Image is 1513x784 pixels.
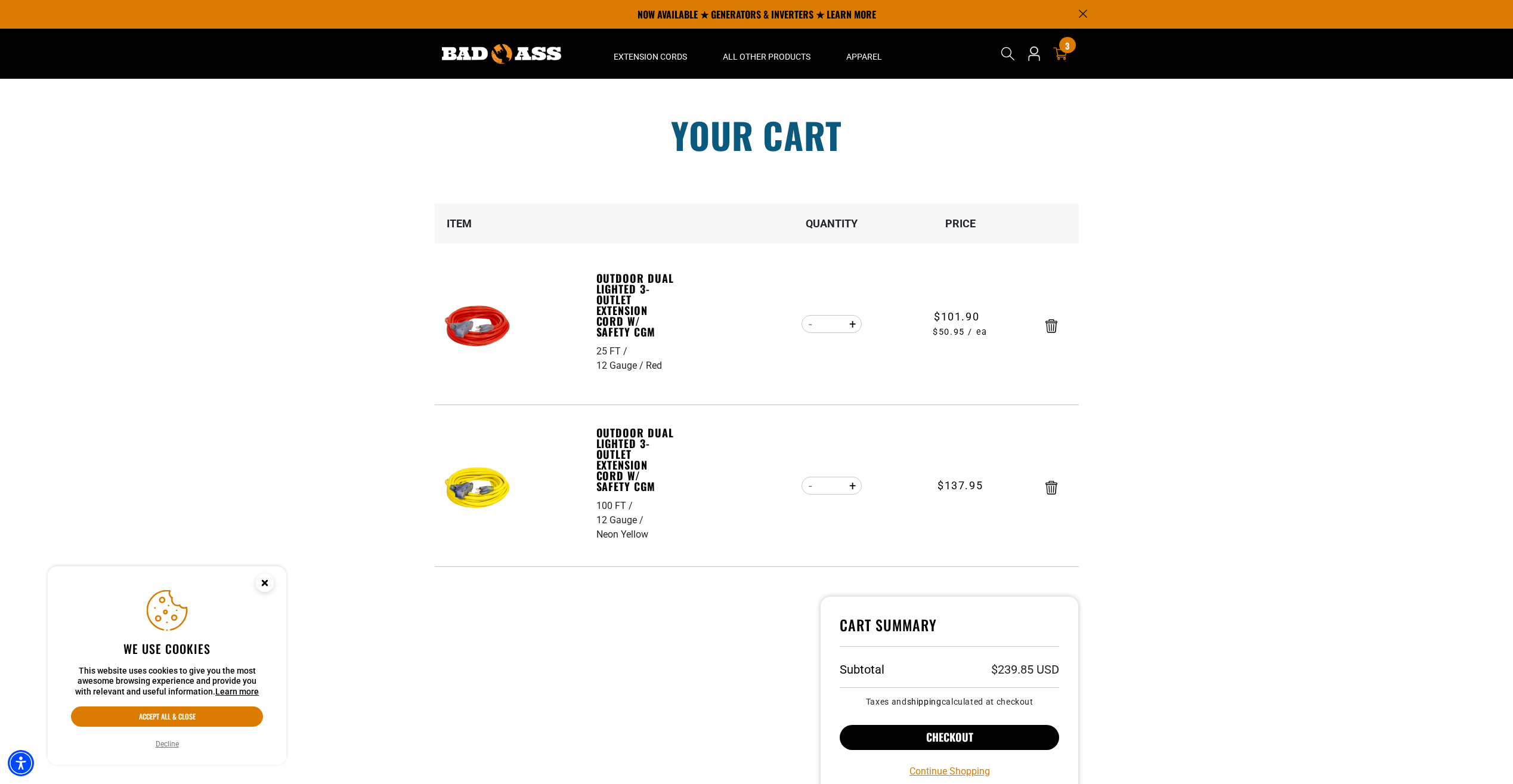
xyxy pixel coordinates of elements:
[1045,483,1057,492] a: Remove Outdoor Dual Lighted 3-Outlet Extension Cord w/ Safety CGM - 100 FT / 12 Gauge / Neon Yellow
[442,44,561,64] img: Bad Ass Extension Cords
[596,513,646,527] div: 12 Gauge
[440,291,515,366] img: red
[723,51,810,62] span: All Other Products
[907,697,942,706] a: shipping
[828,29,900,79] summary: Apparel
[596,273,679,337] a: Outdoor Dual Lighted 3-Outlet Extension Cord w/ Safety CGM
[426,117,1088,153] h1: Your cart
[934,308,979,325] span: $101.90
[215,687,259,696] a: This website uses cookies to give you the most awesome browsing experience and provide you with r...
[596,344,630,359] div: 25 FT
[152,738,182,750] button: Decline
[614,51,687,62] span: Extension Cords
[991,663,1059,675] p: $239.85 USD
[8,750,34,776] div: Accessibility Menu
[596,427,679,492] a: Outdoor Dual Lighted 3-Outlet Extension Cord w/ Safety CGM
[896,326,1024,339] span: $50.95 / ea
[48,566,286,766] aside: Cookie Consent
[596,527,648,542] div: Neon Yellow
[243,566,286,603] button: Close this option
[820,476,843,496] input: Quantity for Outdoor Dual Lighted 3-Outlet Extension Cord w/ Safety CGM
[767,203,896,243] th: Quantity
[1045,322,1057,330] a: Remove Outdoor Dual Lighted 3-Outlet Extension Cord w/ Safety CGM - 25 FT / 12 Gauge / Red
[646,359,662,373] div: Red
[440,453,515,528] img: neon yellow
[705,29,828,79] summary: All Other Products
[840,616,1060,647] h4: Cart Summary
[840,697,1060,706] small: Taxes and calculated at checkout
[71,706,263,727] button: Accept all & close
[896,203,1025,243] th: Price
[820,314,843,334] input: Quantity for Outdoor Dual Lighted 3-Outlet Extension Cord w/ Safety CGM
[1025,29,1044,79] a: Open this option
[1065,41,1069,50] span: 3
[596,359,646,373] div: 12 Gauge
[998,44,1017,63] summary: Search
[840,663,884,675] h3: Subtotal
[846,51,882,62] span: Apparel
[71,641,263,656] h2: We use cookies
[937,477,983,493] span: $137.95
[435,203,596,243] th: Item
[596,499,635,513] div: 100 FT
[71,666,263,697] p: This website uses cookies to give you the most awesome browsing experience and provide you with r...
[596,29,705,79] summary: Extension Cords
[909,764,990,779] a: Continue Shopping
[840,725,1060,750] button: Checkout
